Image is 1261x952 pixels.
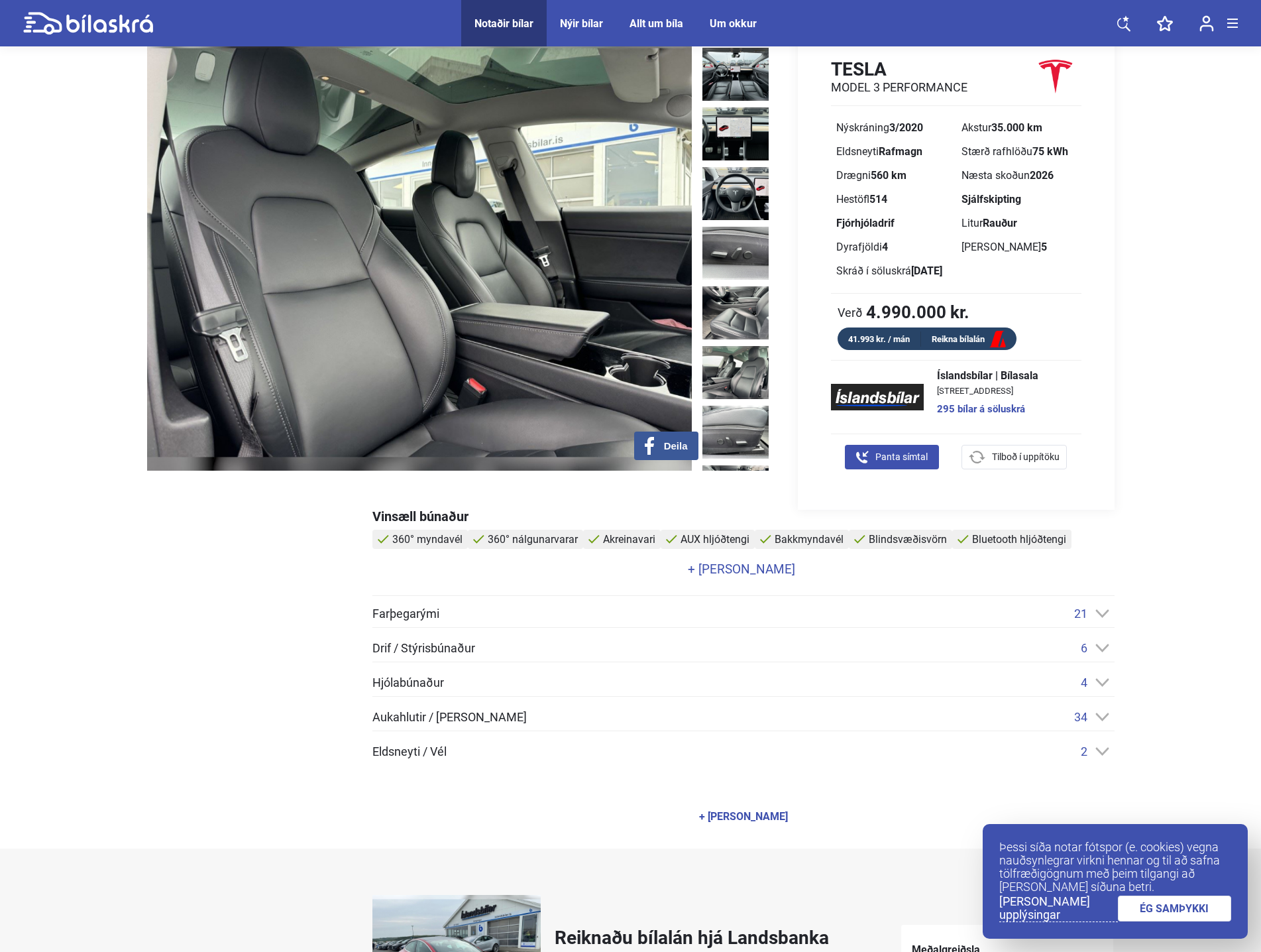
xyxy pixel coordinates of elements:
img: 1724755285_4100142494465706352_78381190158892072.jpg [702,346,769,399]
span: 360° myndavél [392,533,463,546]
img: 1724755284_7428956750990865951_78381189089319977.jpg [702,227,769,280]
div: Akstur [961,123,1076,133]
span: Blindsvæðisvörn [869,533,947,546]
b: 3/2020 [889,121,923,134]
button: Deila [634,432,698,460]
div: 41.993 kr. / mán [838,331,921,347]
div: [PERSON_NAME] [961,242,1076,253]
b: 560 km [871,169,906,182]
div: Dyrafjöldi [836,242,951,253]
a: + [PERSON_NAME] [372,563,1111,575]
img: user-login.svg [1199,15,1214,32]
b: 5 [1041,241,1047,253]
img: 1724755285_7472822070067060249_78381189639665496.jpg [702,286,769,339]
div: Skráð í söluskrá [836,266,951,276]
div: Litur [961,218,1076,229]
span: Deila [664,440,688,452]
span: [STREET_ADDRESS] [937,387,1038,395]
span: Akreinavari [603,533,655,546]
a: Reikna bílalán [921,331,1016,348]
b: 4.990.000 kr. [866,304,969,321]
a: 295 bílar á söluskrá [937,404,1038,414]
img: 1724755283_4465052946730491426_78381188522929558.jpg [702,167,769,220]
b: 514 [869,193,887,206]
div: Eldsneyti [836,147,951,157]
a: [PERSON_NAME] upplýsingar [999,895,1118,922]
b: Rauður [983,217,1017,229]
b: 4 [882,241,888,253]
span: Farþegarými [372,608,439,620]
h2: MODEL 3 PERFORMANCE [831,80,967,95]
h1: Tesla [831,58,967,80]
div: Næsta skoðun [961,170,1076,181]
span: Bluetooth hljóðtengi [972,533,1066,546]
a: Allt um bíla [630,17,683,30]
span: AUX hljóðtengi [681,533,749,546]
h2: Reiknaðu bílalán hjá Landsbanka [555,927,829,949]
img: 1724755283_2517885665266344688_78381188001770895.jpg [702,107,769,160]
span: Eldsneyti / Vél [372,746,447,758]
b: 35.000 km [991,121,1042,134]
span: Drif / Stýrisbúnaður [372,642,475,654]
b: Fjórhjóladrif [836,217,895,229]
div: Nýskráning [836,123,951,133]
p: Þessi síða notar fótspor (e. cookies) vegna nauðsynlegrar virkni hennar og til að safna tölfræðig... [999,841,1231,894]
span: Bakkmyndavél [775,533,844,546]
b: [DATE] [911,265,942,277]
span: 6 [1081,641,1087,655]
div: Hestöfl [836,194,951,205]
span: Verð [838,306,863,319]
div: + [PERSON_NAME] [699,811,788,822]
a: Nýir bílar [560,17,603,30]
b: Sjálfskipting [961,193,1021,206]
div: Drægni [836,170,951,181]
span: Aukahlutir / [PERSON_NAME] [372,711,527,723]
span: 34 [1074,710,1087,724]
a: ÉG SAMÞYKKI [1118,896,1232,922]
b: 2026 [1030,169,1054,182]
span: Tilboð í uppítöku [992,450,1060,464]
span: 2 [1081,744,1087,758]
span: Hjólabúnaður [372,677,444,689]
img: 1724755286_8247421693940572196_78381191200436089.jpg [702,465,769,518]
img: 1724755286_1076679914965542819_78381190693518222.jpg [702,406,769,459]
a: Um okkur [710,17,757,30]
span: Íslandsbílar | Bílasala [937,371,1038,381]
span: 360° nálgunarvarar [488,533,578,546]
div: Vinsæll búnaður [372,510,1115,523]
img: logo Tesla MODEL 3 PERFORMANCE [1030,58,1081,95]
img: 1724755282_6334509197567522571_78381187451932519.jpg [702,48,769,101]
b: 75 kWh [1032,145,1068,158]
b: Rafmagn [879,145,922,158]
a: Notaðir bílar [474,17,533,30]
span: Panta símtal [875,450,928,464]
div: Stærð rafhlöðu [961,147,1076,157]
span: 21 [1074,607,1087,621]
span: 4 [1081,676,1087,689]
